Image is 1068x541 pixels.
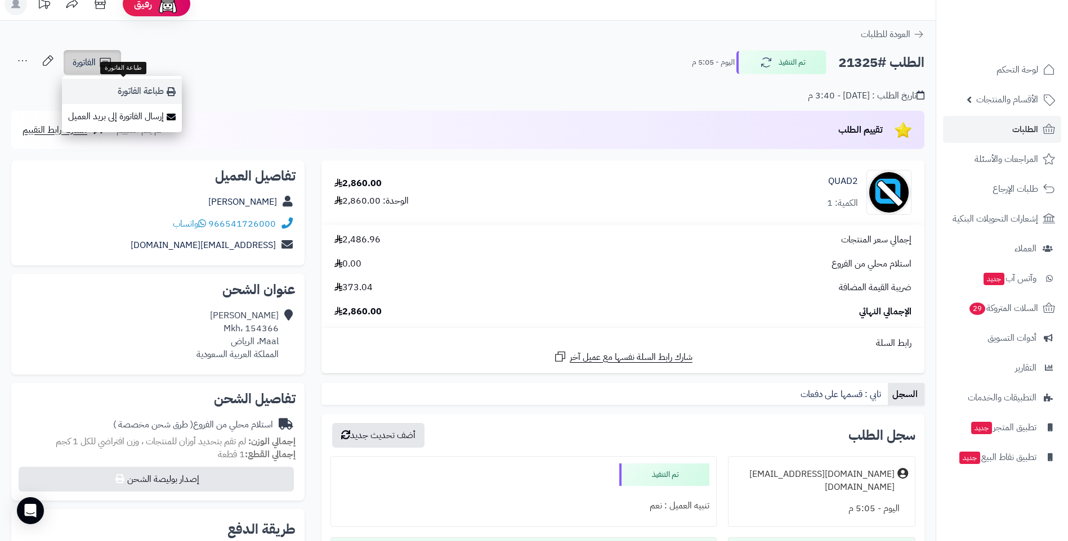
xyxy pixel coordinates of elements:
div: تم التنفيذ [619,463,709,486]
div: Open Intercom Messenger [17,497,44,524]
strong: إجمالي الوزن: [248,435,296,448]
img: logo-2.png [991,30,1057,53]
a: السجل [888,383,924,405]
a: طباعة الفاتورة [62,79,182,104]
h3: سجل الطلب [848,429,915,442]
span: 373.04 [334,281,373,294]
span: جديد [984,273,1004,285]
span: 0.00 [334,258,361,270]
a: [EMAIL_ADDRESS][DOMAIN_NAME] [131,238,276,252]
span: تطبيق المتجر [970,420,1036,435]
span: إجمالي سعر المنتجات [841,233,911,246]
span: المراجعات والأسئلة [975,151,1038,167]
span: إشعارات التحويلات البنكية [953,211,1038,227]
img: no_image-90x90.png [867,170,911,215]
span: طلبات الإرجاع [993,181,1038,197]
a: تطبيق نقاط البيعجديد [943,444,1061,471]
a: تطبيق المتجرجديد [943,414,1061,441]
span: العملاء [1015,241,1036,256]
a: إرسال الفاتورة إلى بريد العميل [62,104,182,129]
span: استلام محلي من الفروع [832,258,911,270]
h2: الطلب #21325 [838,51,924,74]
a: أدوات التسويق [943,324,1061,351]
h2: تفاصيل العميل [20,169,296,183]
h2: عنوان الشحن [20,283,296,296]
a: الطلبات [943,116,1061,143]
span: التطبيقات والخدمات [968,390,1036,405]
button: تم التنفيذ [736,51,826,74]
span: 2,486.96 [334,233,381,246]
span: ضريبة القيمة المضافة [839,281,911,294]
div: الكمية: 1 [827,197,858,210]
button: أضف تحديث جديد [332,423,424,448]
a: لوحة التحكم [943,56,1061,83]
span: ( طرق شحن مخصصة ) [113,418,193,431]
span: شارك رابط السلة نفسها مع عميل آخر [570,351,692,364]
small: اليوم - 5:05 م [692,57,735,68]
span: لم تقم بتحديد أوزان للمنتجات ، وزن افتراضي للكل 1 كجم [56,435,246,448]
a: واتساب [173,217,206,231]
a: العودة للطلبات [861,28,924,41]
button: إصدار بوليصة الشحن [19,467,294,492]
span: الفاتورة [73,56,96,69]
div: تنبيه العميل : نعم [338,495,709,517]
a: [PERSON_NAME] [208,195,277,209]
h2: طريقة الدفع [227,522,296,536]
div: تاريخ الطلب : [DATE] - 3:40 م [808,89,924,102]
a: شارك رابط السلة نفسها مع عميل آخر [553,350,692,364]
a: التطبيقات والخدمات [943,384,1061,411]
span: وآتس آب [982,270,1036,286]
div: طباعة الفاتورة [100,62,146,74]
span: 2,860.00 [334,305,382,318]
a: وآتس آبجديد [943,265,1061,292]
div: [PERSON_NAME] Mkh، 154366 Maal، الرياض المملكة العربية السعودية [196,309,279,360]
div: الوحدة: 2,860.00 [334,195,409,208]
div: [DOMAIN_NAME][EMAIL_ADDRESS][DOMAIN_NAME] [735,468,895,494]
a: الفاتورة [64,50,121,75]
strong: إجمالي القطع: [245,448,296,461]
span: جديد [971,422,992,434]
a: السلات المتروكة29 [943,295,1061,322]
span: تطبيق نقاط البيع [958,449,1036,465]
span: تقييم الطلب [838,123,883,137]
a: المراجعات والأسئلة [943,146,1061,173]
div: استلام محلي من الفروع [113,418,273,431]
div: اليوم - 5:05 م [735,498,908,520]
span: الطلبات [1012,121,1038,137]
a: التقارير [943,354,1061,381]
div: 2,860.00 [334,177,382,190]
span: لوحة التحكم [996,62,1038,78]
a: طلبات الإرجاع [943,175,1061,202]
span: 29 [969,303,985,315]
span: التقارير [1015,360,1036,376]
span: أدوات التسويق [987,330,1036,346]
small: 1 قطعة [218,448,296,461]
a: إشعارات التحويلات البنكية [943,205,1061,232]
a: العملاء [943,235,1061,262]
span: مشاركة رابط التقييم [23,123,87,137]
a: QUAD2 [828,175,858,188]
span: الإجمالي النهائي [859,305,911,318]
span: الأقسام والمنتجات [976,92,1038,107]
span: جديد [959,452,980,464]
div: رابط السلة [326,337,920,350]
span: العودة للطلبات [861,28,910,41]
a: تابي : قسمها على دفعات [796,383,888,405]
a: مشاركة رابط التقييم [23,123,106,137]
h2: تفاصيل الشحن [20,392,296,405]
a: 966541726000 [208,217,276,231]
span: السلات المتروكة [968,300,1038,316]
